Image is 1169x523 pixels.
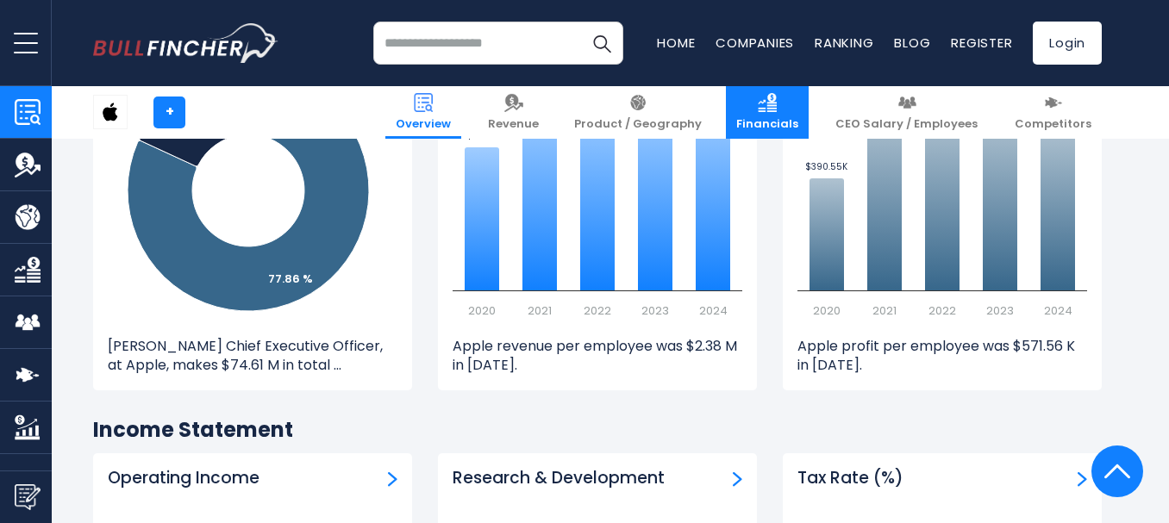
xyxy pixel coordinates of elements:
span: Financials [736,117,798,132]
img: bullfincher logo [93,23,278,63]
a: Operating Income [388,468,397,487]
a: Overview [385,86,461,139]
text: 2021 [528,302,552,319]
span: Product / Geography [574,117,702,132]
a: Register [951,34,1012,52]
a: + [153,97,185,128]
h3: Tax Rate (%) [797,468,903,489]
a: Go to homepage [93,23,278,63]
a: Competitors [1004,86,1102,139]
span: CEO Salary / Employees [835,117,978,132]
text: 2022 [584,302,611,319]
text: 2021 [872,302,897,319]
text: 2022 [928,302,956,319]
p: [PERSON_NAME] Chief Executive Officer, at Apple, makes $74.61 M in total ... [108,337,397,376]
p: Apple revenue per employee was $2.38 M in [DATE]. [453,337,742,376]
text: $390.55K [805,160,848,173]
a: Research & Development [733,468,742,487]
text: 2023 [641,302,669,319]
a: Revenue [478,86,549,139]
a: CEO Salary / Employees [825,86,988,139]
h2: Income Statement [93,416,1102,443]
a: Companies [716,34,794,52]
button: Search [580,22,623,65]
span: Competitors [1015,117,1091,132]
a: Home [657,34,695,52]
a: Blog [894,34,930,52]
a: Ranking [815,34,873,52]
tspan: 77.86 % [268,271,313,287]
span: Revenue [488,117,539,132]
img: AAPL logo [94,96,127,128]
a: Login [1033,22,1102,65]
a: Financials [726,86,809,139]
text: 2024 [1044,302,1072,319]
text: 2020 [813,302,841,319]
p: Apple profit per employee was $571.56 K in [DATE]. [797,337,1087,376]
h3: Research & Development [453,468,665,489]
h3: Operating Income [108,468,259,489]
text: 2024 [699,302,728,319]
span: Overview [396,117,451,132]
a: Product / Geography [564,86,712,139]
a: Tax Rate [1078,468,1087,487]
text: 2020 [468,302,496,319]
text: 2023 [986,302,1014,319]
